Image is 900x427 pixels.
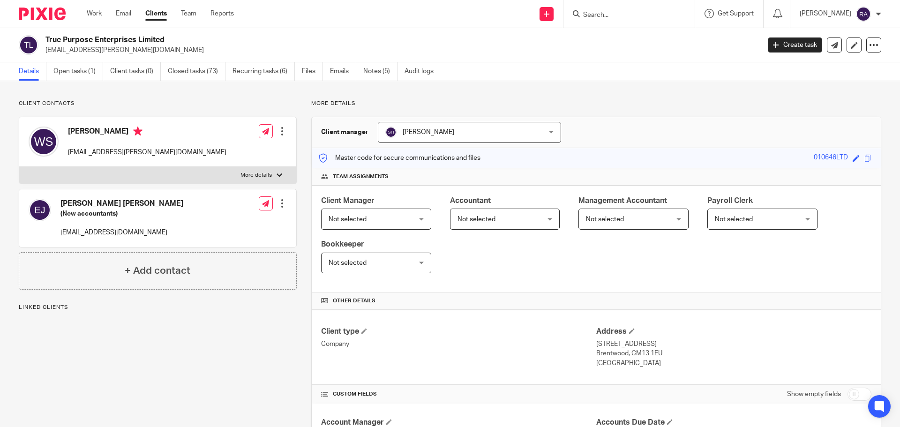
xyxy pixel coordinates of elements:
h4: + Add contact [125,263,190,278]
p: More details [240,172,272,179]
p: Master code for secure communications and files [319,153,480,163]
p: More details [311,100,881,107]
img: svg%3E [29,199,51,221]
span: Bookkeeper [321,240,364,248]
p: Client contacts [19,100,297,107]
p: [EMAIL_ADDRESS][PERSON_NAME][DOMAIN_NAME] [45,45,754,55]
p: [STREET_ADDRESS] [596,339,871,349]
a: Create task [768,37,822,52]
i: Primary [133,127,142,136]
p: Linked clients [19,304,297,311]
label: Show empty fields [787,390,841,399]
a: Team [181,9,196,18]
h4: [PERSON_NAME] [PERSON_NAME] [60,199,183,209]
a: Open tasks (1) [53,62,103,81]
h4: [PERSON_NAME] [68,127,226,138]
p: [PERSON_NAME] [800,9,851,18]
a: Client tasks (0) [110,62,161,81]
h4: Client type [321,327,596,337]
span: Not selected [329,216,367,223]
h3: Client manager [321,127,368,137]
img: svg%3E [385,127,397,138]
h5: (New accountants) [60,209,183,218]
p: [EMAIL_ADDRESS][PERSON_NAME][DOMAIN_NAME] [68,148,226,157]
a: Files [302,62,323,81]
span: [PERSON_NAME] [403,129,454,135]
span: Client Manager [321,197,375,204]
a: Email [116,9,131,18]
input: Search [582,11,667,20]
img: svg%3E [856,7,871,22]
span: Accountant [450,197,491,204]
img: Pixie [19,7,66,20]
p: [EMAIL_ADDRESS][DOMAIN_NAME] [60,228,183,237]
img: svg%3E [29,127,59,157]
a: Notes (5) [363,62,397,81]
span: Not selected [457,216,495,223]
a: Reports [210,9,234,18]
span: Not selected [715,216,753,223]
span: Payroll Clerk [707,197,753,204]
span: Other details [333,297,375,305]
div: 010646LTD [814,153,848,164]
span: Not selected [586,216,624,223]
a: Recurring tasks (6) [232,62,295,81]
span: Team assignments [333,173,389,180]
h2: True Purpose Enterprises Limited [45,35,612,45]
span: Not selected [329,260,367,266]
a: Emails [330,62,356,81]
img: svg%3E [19,35,38,55]
span: Management Accountant [578,197,667,204]
a: Details [19,62,46,81]
p: [GEOGRAPHIC_DATA] [596,359,871,368]
h4: Address [596,327,871,337]
a: Clients [145,9,167,18]
span: Get Support [718,10,754,17]
h4: CUSTOM FIELDS [321,390,596,398]
a: Closed tasks (73) [168,62,225,81]
p: Brentwood, CM13 1EU [596,349,871,358]
p: Company [321,339,596,349]
a: Work [87,9,102,18]
a: Audit logs [405,62,441,81]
